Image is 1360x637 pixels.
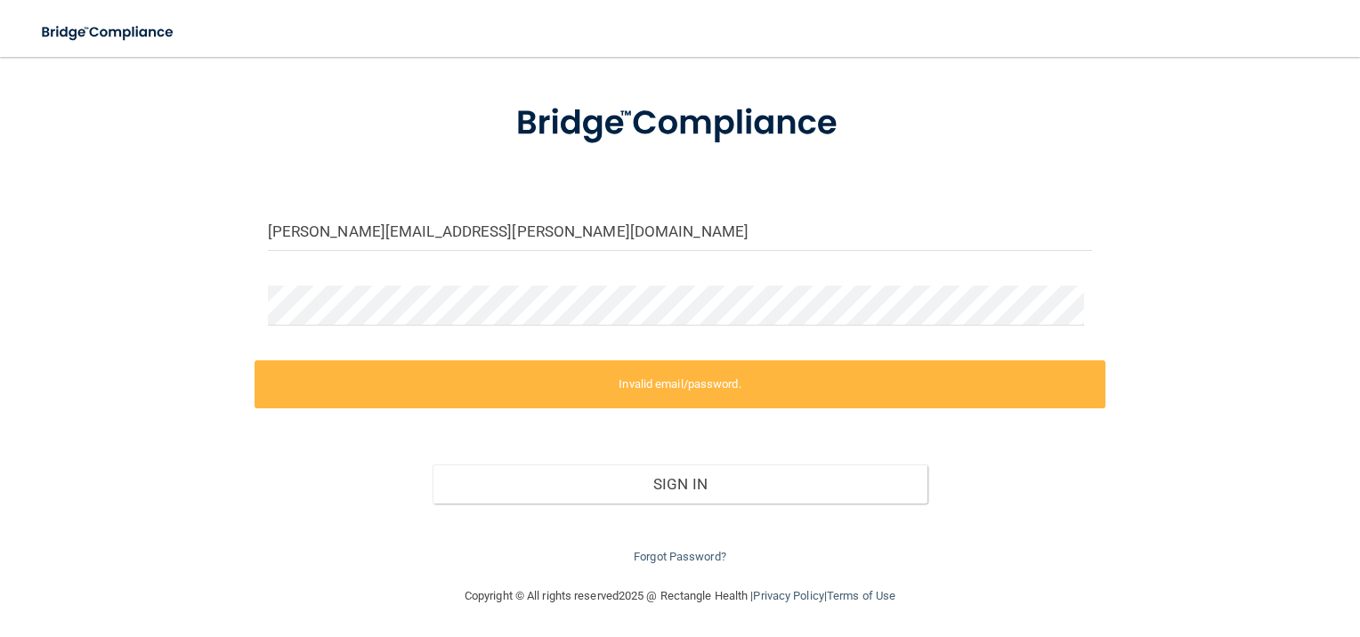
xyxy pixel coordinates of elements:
label: Invalid email/password. [255,360,1106,408]
div: Copyright © All rights reserved 2025 @ Rectangle Health | | [355,568,1005,625]
iframe: Drift Widget Chat Controller [1053,533,1339,603]
a: Forgot Password? [634,550,726,563]
input: Email [268,211,1093,251]
img: bridge_compliance_login_screen.278c3ca4.svg [27,14,190,51]
img: bridge_compliance_login_screen.278c3ca4.svg [481,79,879,168]
a: Privacy Policy [753,589,823,602]
a: Terms of Use [827,589,895,602]
button: Sign In [433,464,927,504]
